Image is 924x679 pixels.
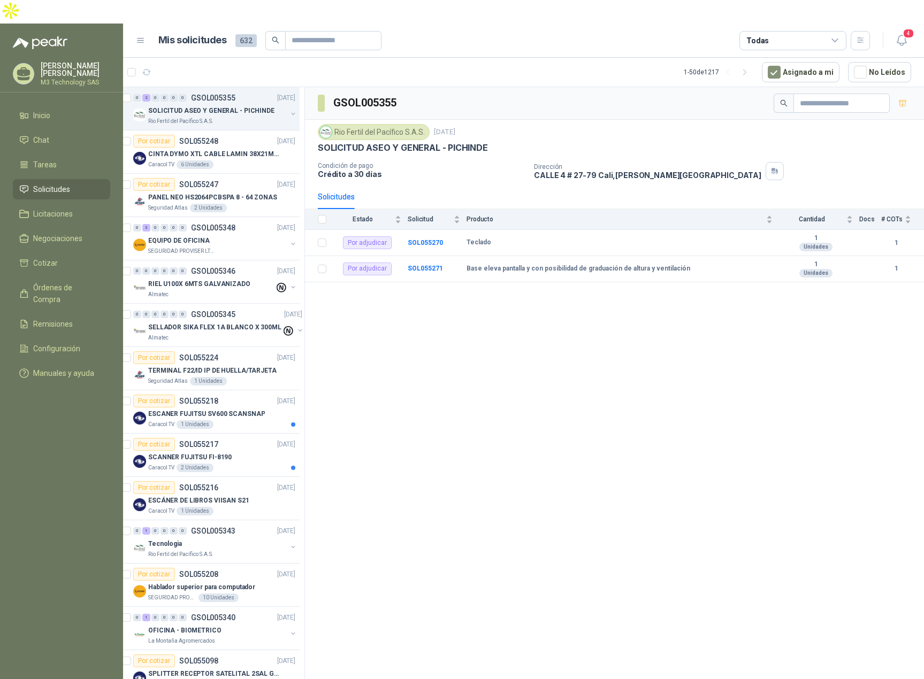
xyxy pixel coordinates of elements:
[133,611,297,645] a: 0 1 0 0 0 0 GSOL005340[DATE] Company LogoOFICINA - BIOMETRICOLa Montaña Agromercados
[133,94,141,102] div: 0
[779,234,853,243] b: 1
[177,420,213,429] div: 1 Unidades
[13,338,110,359] a: Configuración
[881,264,911,274] b: 1
[467,215,764,223] span: Producto
[177,507,213,515] div: 1 Unidades
[148,247,216,256] p: SEGURIDAD PROVISER LTDA
[277,353,295,363] p: [DATE]
[779,209,859,230] th: Cantidad
[467,238,491,247] b: Teclado
[179,181,218,188] p: SOL055247
[13,228,110,249] a: Negociaciones
[133,195,146,208] img: Company Logo
[148,279,250,289] p: RIEL U100X 6MTS GALVANIZADO
[13,253,110,273] a: Cotizar
[33,318,73,330] span: Remisiones
[133,395,175,407] div: Por cotizar
[277,396,295,406] p: [DATE]
[170,267,178,275] div: 0
[148,593,196,602] p: SEGURIDAD PROVISER LTDA
[148,117,213,126] p: Rio Fertil del Pacífico S.A.S.
[408,215,452,223] span: Solicitud
[177,160,213,169] div: 6 Unidades
[179,570,218,578] p: SOL055208
[33,282,100,305] span: Órdenes de Compra
[191,267,235,275] p: GSOL005346
[779,260,853,269] b: 1
[133,265,297,299] a: 0 0 0 0 0 0 GSOL005346[DATE] Company LogoRIEL U100X 6MTS GALVANIZADOAlmatec
[191,614,235,621] p: GSOL005340
[148,192,277,203] p: PANEL NEO HS2064PCBSPA 8 - 64 ZONAS
[320,126,332,138] img: Company Logo
[148,290,169,299] p: Almatec
[277,656,295,666] p: [DATE]
[170,224,178,232] div: 0
[408,265,443,272] a: SOL055271
[534,171,761,180] p: CALLE 4 # 27-79 Cali , [PERSON_NAME][GEOGRAPHIC_DATA]
[13,314,110,334] a: Remisiones
[318,142,488,153] p: SOLICITUD ASEO Y GENERAL - PICHINDE
[133,267,141,275] div: 0
[235,34,257,47] span: 632
[318,124,430,140] div: Rio Fertil del Pacífico S.A.S.
[133,614,141,621] div: 0
[133,351,175,364] div: Por cotizar
[133,542,146,554] img: Company Logo
[118,130,300,174] a: Por cotizarSOL055248[DATE] Company LogoCINTA DYMO XTL CABLE LAMIN 38X21MMBLANCOCaracol TV6 Unidades
[198,593,239,602] div: 10 Unidades
[881,238,911,248] b: 1
[118,174,300,217] a: Por cotizarSOL055247[DATE] Company LogoPANEL NEO HS2064PCBSPA 8 - 64 ZONASSeguridad Atlas2 Unidades
[13,277,110,310] a: Órdenes de Compra
[277,136,295,146] p: [DATE]
[133,524,297,559] a: 0 1 0 0 0 0 GSOL005343[DATE] Company LogoTecnologiaRio Fertil del Pacífico S.A.S.
[179,657,218,665] p: SOL055098
[148,550,213,559] p: Rio Fertil del Pacífico S.A.S.
[179,397,218,405] p: SOL055218
[148,669,281,679] p: SPLITTER RECEPTOR SATELITAL 2SAL GT-SP21
[881,209,924,230] th: # COTs
[148,334,169,342] p: Almatec
[133,282,146,295] img: Company Logo
[33,183,70,195] span: Solicitudes
[408,239,443,246] b: SOL055270
[191,311,235,318] p: GSOL005345
[142,614,150,621] div: 1
[343,236,392,249] div: Por adjudicar
[903,28,914,38] span: 4
[148,626,222,636] p: OFICINA - BIOMETRICO
[133,438,175,451] div: Por cotizar
[161,527,169,535] div: 0
[133,628,146,641] img: Company Logo
[133,498,146,511] img: Company Logo
[277,93,295,103] p: [DATE]
[179,484,218,491] p: SOL055216
[762,62,839,82] button: Asignado a mi
[151,267,159,275] div: 0
[13,204,110,224] a: Licitaciones
[179,224,187,232] div: 0
[133,412,146,425] img: Company Logo
[318,169,525,179] p: Crédito a 30 días
[33,257,58,269] span: Cotizar
[161,614,169,621] div: 0
[118,390,300,434] a: Por cotizarSOL055218[DATE] Company LogoESCANER FUJITSU SV600 SCANSNAPCaracol TV1 Unidades
[142,224,150,232] div: 3
[133,311,141,318] div: 0
[179,614,187,621] div: 0
[148,204,188,212] p: Seguridad Atlas
[177,464,213,472] div: 2 Unidades
[133,109,146,121] img: Company Logo
[142,311,150,318] div: 0
[151,527,159,535] div: 0
[151,311,159,318] div: 0
[133,585,146,598] img: Company Logo
[333,95,398,111] h3: GSOL005355
[148,637,215,645] p: La Montaña Agromercados
[318,191,355,203] div: Solicitudes
[434,127,455,137] p: [DATE]
[13,130,110,150] a: Chat
[133,308,304,342] a: 0 0 0 0 0 0 GSOL005345[DATE] Company LogoSELLADOR SIKA FLEX 1A BLANCO X 300MLAlmatec
[41,79,110,86] p: M3 Technology SAS
[158,33,227,48] h1: Mis solicitudes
